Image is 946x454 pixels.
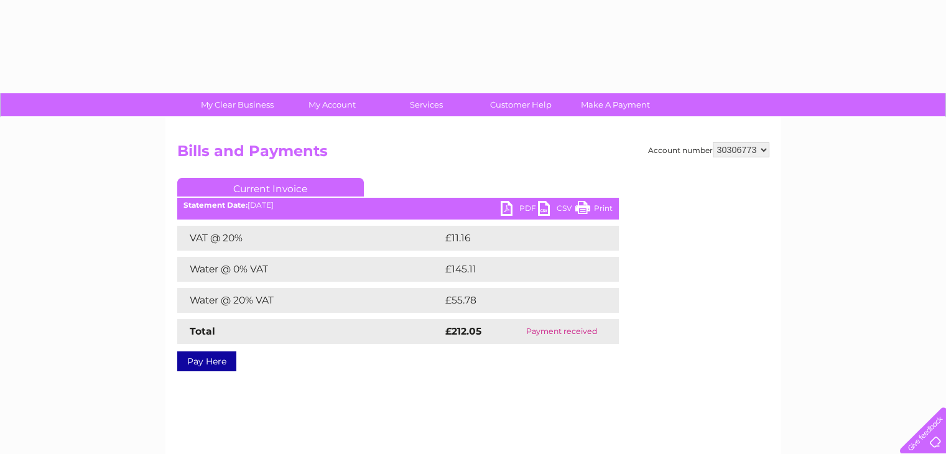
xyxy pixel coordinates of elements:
td: £11.16 [442,226,590,251]
a: Services [375,93,478,116]
a: Make A Payment [564,93,667,116]
div: [DATE] [177,201,619,210]
div: Account number [648,142,769,157]
a: Current Invoice [177,178,364,197]
td: Water @ 0% VAT [177,257,442,282]
td: £145.11 [442,257,593,282]
a: Customer Help [470,93,572,116]
a: Pay Here [177,351,236,371]
td: £55.78 [442,288,593,313]
strong: Total [190,325,215,337]
td: Water @ 20% VAT [177,288,442,313]
td: VAT @ 20% [177,226,442,251]
b: Statement Date: [183,200,248,210]
h2: Bills and Payments [177,142,769,166]
td: Payment received [504,319,618,344]
a: Print [575,201,613,219]
strong: £212.05 [445,325,481,337]
a: My Clear Business [186,93,289,116]
a: My Account [281,93,383,116]
a: CSV [538,201,575,219]
a: PDF [501,201,538,219]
